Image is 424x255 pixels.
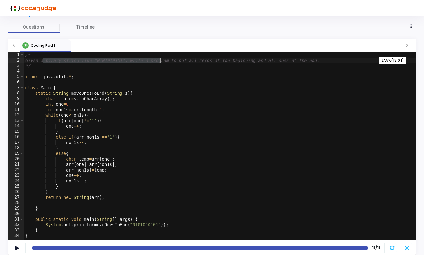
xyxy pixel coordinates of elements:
div: 4 [8,69,24,74]
div: 6 [8,80,24,85]
div: 26 [8,189,24,195]
div: 1 [8,52,24,58]
div: 23 [8,173,24,178]
div: 3 [8,63,24,69]
div: 7 [8,85,24,91]
div: 18 [8,145,24,151]
span: Coding Pad 1 [31,43,55,48]
div: 32 [8,222,24,228]
div: 11 [8,107,24,113]
div: 27 [8,195,24,200]
div: 29 [8,206,24,211]
div: 9 [8,96,24,102]
div: 31 [8,217,24,222]
div: 15 [8,129,24,134]
div: 28 [8,200,24,206]
a: View Description [8,13,44,17]
div: 16 [8,134,24,140]
div: 17 [8,140,24,145]
div: 19 [8,151,24,156]
div: 30 [8,211,24,217]
span: JAVA(13.0.1) [381,58,404,63]
div: 13 [8,118,24,123]
div: 25 [8,184,24,189]
img: logo [8,2,56,15]
div: 24 [8,178,24,184]
div: 21 [8,162,24,167]
div: 34 [8,233,24,239]
div: 14 [8,123,24,129]
span: Questions [8,24,60,31]
div: 5 [8,74,24,80]
div: 33 [8,228,24,233]
strong: 11/11 [371,245,381,251]
div: 20 [8,156,24,162]
div: 2 [8,58,24,63]
span: Timeline [76,24,95,31]
div: 22 [8,167,24,173]
div: 12 [8,113,24,118]
div: 10 [8,102,24,107]
div: 8 [8,91,24,96]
